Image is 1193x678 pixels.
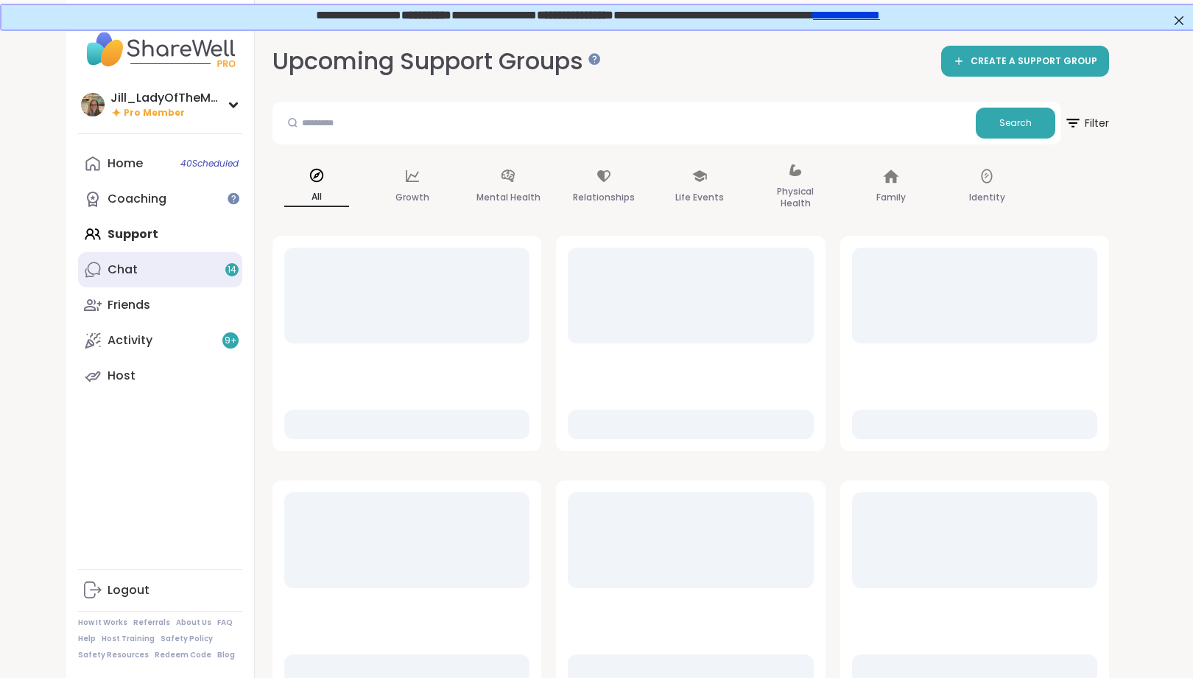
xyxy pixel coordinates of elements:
a: Redeem Code [155,650,211,660]
a: Chat14 [78,252,242,287]
span: Search [999,116,1032,130]
iframe: Spotlight [588,53,600,65]
p: All [284,188,349,207]
a: How It Works [78,618,127,628]
div: Jill_LadyOfTheMountain [110,90,221,106]
img: ShareWell Nav Logo [78,24,242,75]
a: About Us [176,618,211,628]
a: Activity9+ [78,323,242,358]
iframe: Spotlight [228,192,239,204]
span: Pro Member [124,107,185,119]
img: Jill_LadyOfTheMountain [81,93,105,116]
a: Safety Policy [161,634,213,644]
a: Blog [217,650,235,660]
div: Chat [108,262,138,278]
div: Friends [108,297,150,313]
span: CREATE A SUPPORT GROUP [971,55,1097,68]
div: Host [108,368,136,384]
div: Coaching [108,191,166,207]
button: Filter [1064,102,1109,144]
span: Filter [1064,105,1109,141]
p: Life Events [675,189,724,206]
a: CREATE A SUPPORT GROUP [941,46,1109,77]
span: 14 [228,264,236,276]
p: Identity [969,189,1005,206]
a: Host Training [102,634,155,644]
p: Relationships [573,189,635,206]
div: Home [108,155,143,172]
div: Activity [108,332,152,349]
h2: Upcoming Support Groups [272,45,595,78]
a: Host [78,358,242,394]
a: Home40Scheduled [78,146,242,181]
a: Help [78,634,96,644]
a: Referrals [133,618,170,628]
p: Physical Health [763,183,828,212]
span: 9 + [225,335,237,347]
button: Search [976,108,1055,139]
span: 40 Scheduled [180,158,239,169]
p: Mental Health [476,189,541,206]
a: Logout [78,573,242,608]
p: Growth [395,189,429,206]
a: Coaching [78,181,242,217]
a: Friends [78,287,242,323]
a: Safety Resources [78,650,149,660]
a: FAQ [217,618,233,628]
p: Family [876,189,906,206]
div: Logout [108,582,149,598]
